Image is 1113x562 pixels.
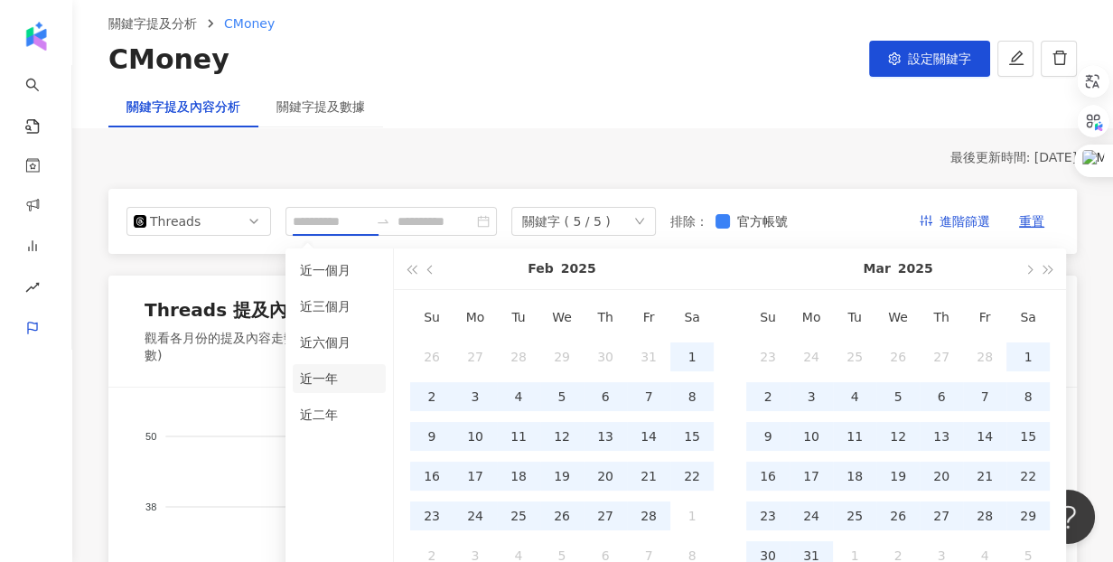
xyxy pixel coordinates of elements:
[678,501,706,530] div: 1
[797,462,826,491] div: 17
[1014,382,1043,411] div: 8
[746,417,790,456] td: 2025-03-09
[497,337,540,377] td: 2025-01-28
[1014,342,1043,371] div: 1
[150,208,209,235] div: Threads
[833,297,876,337] th: Tu
[876,496,920,536] td: 2025-03-26
[869,41,990,77] button: 設定關鍵字
[627,297,670,337] th: Fr
[1019,208,1044,237] span: 重置
[790,377,833,417] td: 2025-03-03
[417,501,446,530] div: 23
[790,297,833,337] th: Mo
[634,216,645,227] span: down
[461,422,490,451] div: 10
[753,382,782,411] div: 2
[591,462,620,491] div: 20
[417,462,446,491] div: 16
[25,269,40,310] span: rise
[840,501,869,530] div: 25
[461,342,490,371] div: 27
[678,422,706,451] div: 15
[417,422,446,451] div: 9
[970,462,999,491] div: 21
[1006,496,1050,536] td: 2025-03-29
[746,337,790,377] td: 2025-02-23
[927,422,956,451] div: 13
[522,208,611,235] div: 關鍵字 ( 5 / 5 )
[561,248,596,289] button: 2025
[840,422,869,451] div: 11
[970,422,999,451] div: 14
[876,337,920,377] td: 2025-02-26
[1014,462,1043,491] div: 22
[634,462,663,491] div: 21
[410,417,454,456] td: 2025-02-09
[884,342,912,371] div: 26
[410,377,454,417] td: 2025-02-02
[927,462,956,491] div: 20
[454,337,497,377] td: 2025-01-27
[461,382,490,411] div: 3
[908,52,971,66] span: 設定關鍵字
[876,297,920,337] th: We
[963,377,1006,417] td: 2025-03-07
[753,422,782,451] div: 9
[1005,207,1059,236] button: 重置
[584,417,627,456] td: 2025-02-13
[410,456,454,496] td: 2025-02-16
[840,342,869,371] div: 25
[898,248,933,289] button: 2025
[293,364,386,393] li: 近一年
[920,496,963,536] td: 2025-03-27
[528,248,554,289] button: Feb
[884,382,912,411] div: 5
[417,382,446,411] div: 2
[920,297,963,337] th: Th
[108,41,229,79] div: CMoney
[797,342,826,371] div: 24
[627,456,670,496] td: 2025-02-21
[504,462,533,491] div: 18
[584,496,627,536] td: 2025-02-27
[670,377,714,417] td: 2025-02-08
[670,211,708,231] label: 排除 ：
[1006,337,1050,377] td: 2025-03-01
[970,342,999,371] div: 28
[876,377,920,417] td: 2025-03-05
[927,501,956,530] div: 27
[105,14,201,33] a: 關鍵字提及分析
[753,501,782,530] div: 23
[497,417,540,456] td: 2025-02-11
[833,417,876,456] td: 2025-03-11
[591,342,620,371] div: 30
[753,462,782,491] div: 16
[905,207,1005,236] button: 進階篩選
[547,462,576,491] div: 19
[293,400,386,429] li: 近二年
[963,417,1006,456] td: 2025-03-14
[454,297,497,337] th: Mo
[920,337,963,377] td: 2025-02-27
[276,97,365,117] div: 關鍵字提及數據
[504,422,533,451] div: 11
[461,501,490,530] div: 24
[884,501,912,530] div: 26
[591,382,620,411] div: 6
[1006,417,1050,456] td: 2025-03-15
[670,496,714,536] td: 2025-03-01
[963,456,1006,496] td: 2025-03-21
[940,208,990,237] span: 進階篩選
[477,215,490,228] span: close-circle
[547,501,576,530] div: 26
[840,462,869,491] div: 18
[145,330,931,365] div: 觀看各月份的提及內容走勢，點擊節點查看細節 。如選擇單一月份，顯示的是當月至今的數據。(聲量 = 按讚數 + 分享數 + 留言數 + 觀看數)
[504,382,533,411] div: 4
[627,417,670,456] td: 2025-02-14
[627,496,670,536] td: 2025-02-28
[454,377,497,417] td: 2025-02-03
[876,456,920,496] td: 2025-03-19
[454,417,497,456] td: 2025-02-10
[790,456,833,496] td: 2025-03-17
